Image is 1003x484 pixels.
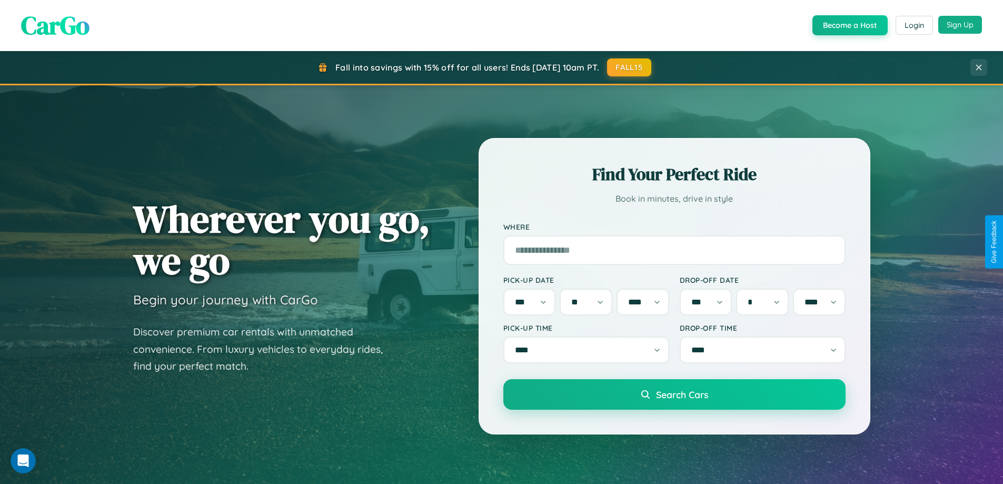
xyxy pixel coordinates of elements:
span: CarGo [21,8,90,43]
iframe: Intercom live chat [11,448,36,473]
label: Drop-off Date [680,275,846,284]
button: Sign Up [938,16,982,34]
label: Pick-up Time [503,323,669,332]
h2: Find Your Perfect Ride [503,163,846,186]
label: Drop-off Time [680,323,846,332]
button: FALL15 [607,58,651,76]
h1: Wherever you go, we go [133,198,430,281]
button: Become a Host [812,15,888,35]
h3: Begin your journey with CarGo [133,292,318,308]
p: Book in minutes, drive in style [503,191,846,206]
button: Search Cars [503,379,846,410]
label: Where [503,222,846,231]
p: Discover premium car rentals with unmatched convenience. From luxury vehicles to everyday rides, ... [133,323,396,375]
button: Login [896,16,933,35]
label: Pick-up Date [503,275,669,284]
div: Give Feedback [990,221,998,263]
span: Fall into savings with 15% off for all users! Ends [DATE] 10am PT. [335,62,599,73]
span: Search Cars [656,389,708,400]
